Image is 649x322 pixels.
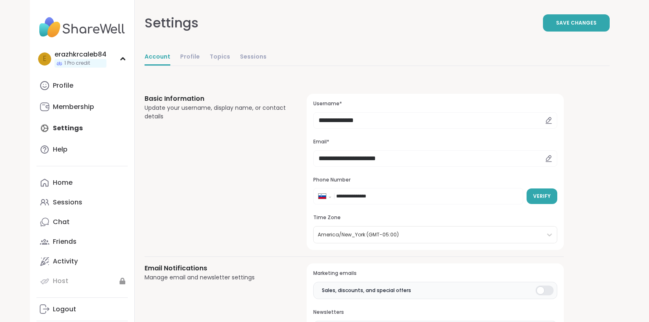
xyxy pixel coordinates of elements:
[53,257,78,266] div: Activity
[543,14,610,32] button: Save Changes
[53,145,68,154] div: Help
[527,188,557,204] button: Verify
[313,177,557,184] h3: Phone Number
[64,60,90,67] span: 1 Pro credit
[36,252,128,271] a: Activity
[313,309,557,316] h3: Newsletters
[36,193,128,212] a: Sessions
[533,193,551,200] span: Verify
[53,102,94,111] div: Membership
[53,237,77,246] div: Friends
[54,50,106,59] div: erazhkrcaleb84
[53,277,68,286] div: Host
[145,49,170,66] a: Account
[180,49,200,66] a: Profile
[53,218,70,227] div: Chat
[36,212,128,232] a: Chat
[145,13,199,33] div: Settings
[53,81,73,90] div: Profile
[210,49,230,66] a: Topics
[36,13,128,42] img: ShareWell Nav Logo
[53,305,76,314] div: Logout
[145,263,287,273] h3: Email Notifications
[36,299,128,319] a: Logout
[36,76,128,95] a: Profile
[36,232,128,252] a: Friends
[313,100,557,107] h3: Username*
[322,287,411,294] span: Sales, discounts, and special offers
[36,140,128,159] a: Help
[53,198,82,207] div: Sessions
[313,138,557,145] h3: Email*
[36,97,128,117] a: Membership
[313,270,557,277] h3: Marketing emails
[145,94,287,104] h3: Basic Information
[313,214,557,221] h3: Time Zone
[556,19,597,27] span: Save Changes
[53,178,72,187] div: Home
[36,271,128,291] a: Host
[43,54,46,64] span: e
[145,273,287,282] div: Manage email and newsletter settings
[240,49,267,66] a: Sessions
[145,104,287,121] div: Update your username, display name, or contact details
[36,173,128,193] a: Home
